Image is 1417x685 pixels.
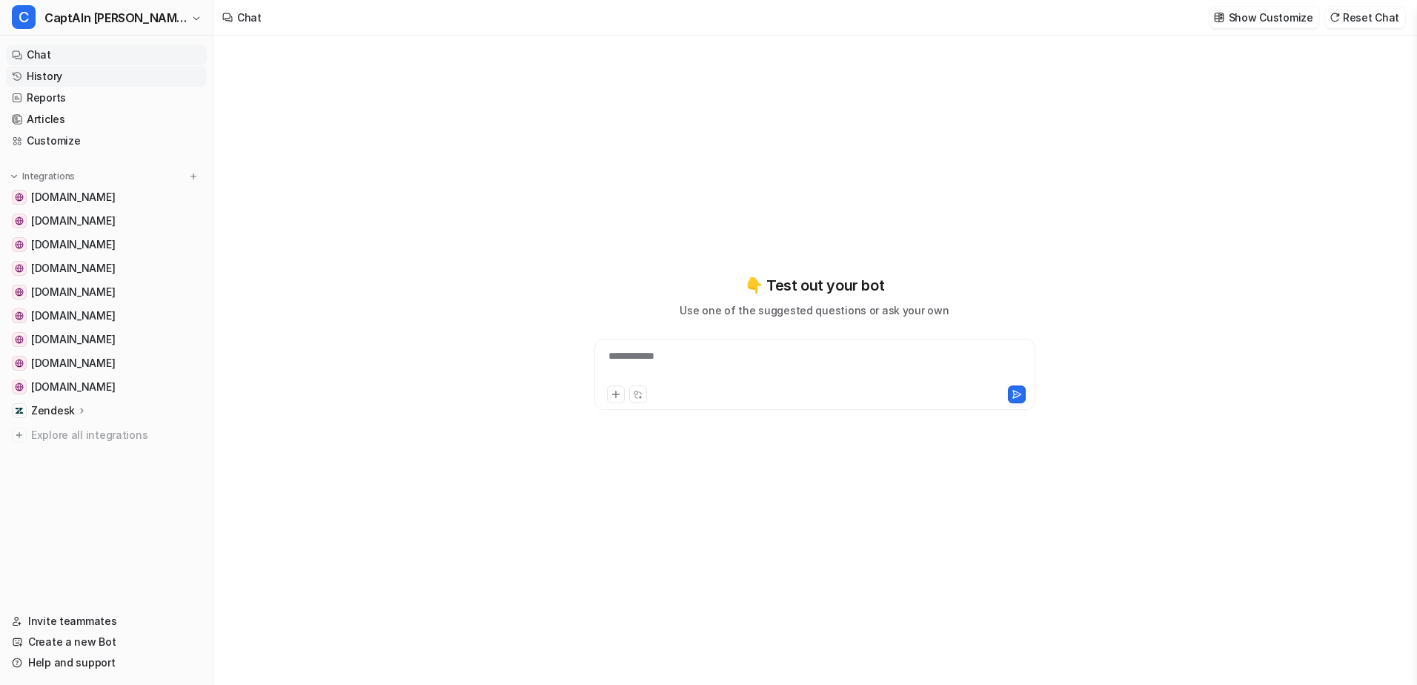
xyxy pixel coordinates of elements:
a: Chat [6,44,207,65]
p: Integrations [22,171,75,182]
span: CaptAIn [PERSON_NAME] | Zendesk Tickets [44,7,188,28]
a: History [6,66,207,87]
a: www.inselflieger.de[DOMAIN_NAME] [6,234,207,255]
img: www.inselflieger.de [15,240,24,249]
img: www.inselfaehre.de [15,288,24,297]
a: www.inselparker.de[DOMAIN_NAME] [6,377,207,397]
span: [DOMAIN_NAME] [31,237,115,252]
img: www.inselbus-norderney.de [15,359,24,368]
img: customize [1214,12,1224,23]
img: explore all integrations [12,428,27,443]
button: Show Customize [1209,7,1319,28]
img: www.frisonaut.de [15,264,24,273]
button: Integrations [6,169,79,184]
a: www.inselfracht.de[DOMAIN_NAME] [6,305,207,326]
a: www.nordsee-bike.de[DOMAIN_NAME] [6,329,207,350]
a: Create a new Bot [6,632,207,652]
img: www.nordsee-bike.de [15,335,24,344]
div: Chat [237,10,262,25]
span: [DOMAIN_NAME] [31,190,115,205]
img: www.inselexpress.de [15,193,24,202]
span: [DOMAIN_NAME] [31,261,115,276]
a: www.inselexpress.de[DOMAIN_NAME] [6,187,207,208]
p: Use one of the suggested questions or ask your own [680,302,949,318]
img: menu_add.svg [188,171,199,182]
a: Help and support [6,652,207,673]
a: www.inseltouristik.de[DOMAIN_NAME] [6,211,207,231]
img: Zendesk [15,406,24,415]
a: www.frisonaut.de[DOMAIN_NAME] [6,258,207,279]
img: www.inselfracht.de [15,311,24,320]
img: www.inselparker.de [15,383,24,391]
span: [DOMAIN_NAME] [31,285,115,300]
a: Invite teammates [6,611,207,632]
p: 👇 Test out your bot [745,274,884,297]
img: reset [1330,12,1340,23]
span: C [12,5,36,29]
a: www.inselfaehre.de[DOMAIN_NAME] [6,282,207,302]
span: [DOMAIN_NAME] [31,332,115,347]
img: www.inseltouristik.de [15,216,24,225]
span: [DOMAIN_NAME] [31,214,115,228]
span: [DOMAIN_NAME] [31,308,115,323]
img: expand menu [9,171,19,182]
a: Explore all integrations [6,425,207,446]
a: Customize [6,130,207,151]
button: Reset Chat [1325,7,1405,28]
p: Show Customize [1229,10,1313,25]
a: www.inselbus-norderney.de[DOMAIN_NAME] [6,353,207,374]
p: Zendesk [31,403,75,418]
a: Articles [6,109,207,130]
a: Reports [6,87,207,108]
span: Explore all integrations [31,423,201,447]
span: [DOMAIN_NAME] [31,380,115,394]
span: [DOMAIN_NAME] [31,356,115,371]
